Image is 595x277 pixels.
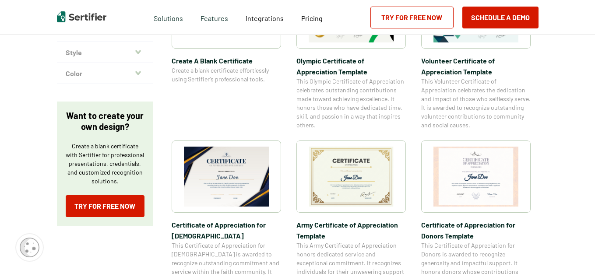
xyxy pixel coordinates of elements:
span: Certificate of Appreciation for Donors​ Template [421,219,531,241]
img: Sertifier | Digital Credentialing Platform [57,11,106,22]
p: Want to create your own design? [66,110,144,132]
button: Schedule a Demo [462,7,539,28]
span: Features [201,12,228,23]
img: Certificate of Appreciation for Donors​ Template [433,147,518,207]
span: Create a blank certificate effortlessly using Sertifier’s professional tools. [172,66,281,84]
span: Create A Blank Certificate [172,55,281,66]
a: Try for Free Now [66,195,144,217]
button: Color [57,63,153,84]
img: Cookie Popup Icon [20,238,39,257]
p: Create a blank certificate with Sertifier for professional presentations, credentials, and custom... [66,142,144,186]
span: Certificate of Appreciation for [DEMOGRAPHIC_DATA]​ [172,219,281,241]
span: Pricing [301,14,323,22]
img: Certificate of Appreciation for Church​ [184,147,269,207]
iframe: Chat Widget [551,235,595,277]
span: This Olympic Certificate of Appreciation celebrates outstanding contributions made toward achievi... [296,77,406,130]
img: Army Certificate of Appreciation​ Template [309,147,394,207]
span: Integrations [246,14,284,22]
span: Olympic Certificate of Appreciation​ Template [296,55,406,77]
a: Integrations [246,12,284,23]
a: Pricing [301,12,323,23]
a: Try for Free Now [370,7,454,28]
span: Volunteer Certificate of Appreciation Template [421,55,531,77]
span: Army Certificate of Appreciation​ Template [296,219,406,241]
button: Style [57,42,153,63]
span: This Volunteer Certificate of Appreciation celebrates the dedication and impact of those who self... [421,77,531,130]
span: Solutions [154,12,183,23]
